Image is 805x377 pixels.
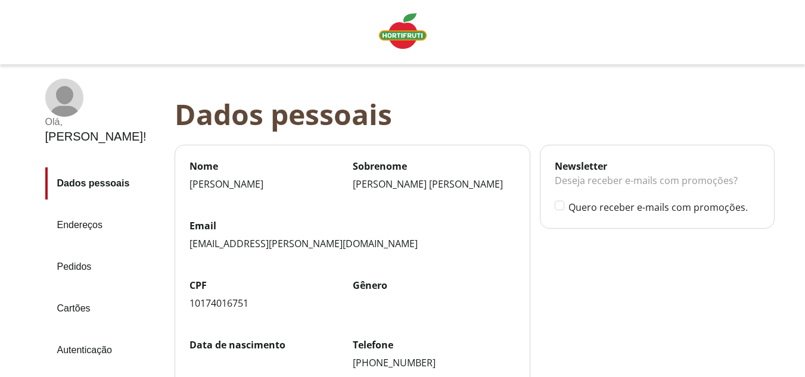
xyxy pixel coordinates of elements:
[353,279,516,292] label: Gênero
[175,98,784,130] div: Dados pessoais
[45,130,147,144] div: [PERSON_NAME] !
[189,297,353,310] div: 10174016751
[555,173,759,200] div: Deseja receber e-mails com promoções?
[45,292,165,325] a: Cartões
[568,201,759,214] label: Quero receber e-mails com promoções.
[189,338,353,351] label: Data de nascimento
[379,13,427,49] img: Logo
[189,177,353,191] div: [PERSON_NAME]
[374,8,431,56] a: Logo
[189,237,516,250] div: [EMAIL_ADDRESS][PERSON_NAME][DOMAIN_NAME]
[45,334,165,366] a: Autenticação
[45,167,165,200] a: Dados pessoais
[189,160,353,173] label: Nome
[45,117,147,127] div: Olá ,
[353,356,516,369] div: [PHONE_NUMBER]
[189,219,516,232] label: Email
[353,160,516,173] label: Sobrenome
[555,160,759,173] div: Newsletter
[45,251,165,283] a: Pedidos
[353,338,516,351] label: Telefone
[45,209,165,241] a: Endereços
[353,177,516,191] div: [PERSON_NAME] [PERSON_NAME]
[189,279,353,292] label: CPF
